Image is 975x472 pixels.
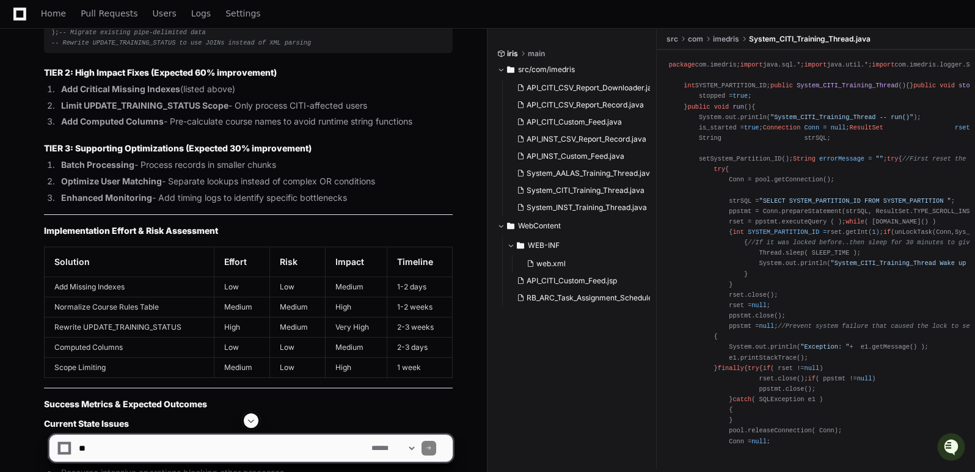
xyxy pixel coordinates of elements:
button: web.xml [522,255,650,272]
span: System_AALAS_Training_Thread.java [527,169,654,178]
span: null [751,302,767,309]
span: main [528,49,545,59]
td: 2-3 days [387,338,452,358]
td: Low [269,338,325,358]
th: Impact [325,247,387,277]
td: Low [214,338,269,358]
div: We're offline, but we'll be back soon! [55,103,191,113]
button: Start new chat [208,95,222,109]
span: null [759,322,775,330]
span: try [714,165,725,173]
span: "" [876,155,883,162]
span: com [688,34,703,44]
span: null [831,124,846,131]
span: void [714,103,729,111]
td: Medium [269,318,325,338]
span: () [744,103,751,111]
td: Add Missing Indexes [45,277,214,297]
li: - Only process CITI-affected users [57,99,453,113]
span: = [868,155,872,162]
span: Conn [805,124,820,131]
span: RB_ARC_Task_Assignment_Scheduled.jsp [527,293,668,303]
li: - Separate lookups instead of complex OR conditions [57,175,453,189]
td: 2-3 weeks [387,318,452,338]
span: errorMessage [819,155,864,162]
div: Past conversations [12,133,82,143]
span: Pull Requests [81,10,137,17]
td: 1-2 weeks [387,297,452,318]
span: () [899,82,906,89]
span: "SELECT SYSTEM_PARTITION_ID FROM SYSTEM_PARTITION " [759,197,951,205]
button: API_CITI_CSV_Report_Record.java [512,96,650,114]
span: web.xml [536,259,566,269]
span: 1 [872,228,875,236]
span: null [857,375,872,382]
img: 7525507653686_35a1cc9e00a5807c6d71_72.png [26,91,48,113]
span: Users [153,10,177,17]
span: int [732,228,743,236]
strong: Enhanced Monitoring [61,192,152,203]
li: - Process records in smaller chunks [57,158,453,172]
span: API_INST_CSV_Report_Record.java [527,134,646,144]
span: while [845,218,864,225]
td: Normalize Course Rules Table [45,297,214,318]
span: imedris [713,34,739,44]
button: API_INST_Custom_Feed.java [512,148,650,165]
button: System_INST_Training_Thread.java [512,199,650,216]
li: (listed above) [57,82,453,96]
span: if [808,375,816,382]
div: Start new chat [55,91,200,103]
span: true [732,92,748,100]
img: 1756235613930-3d25f9e4-fa56-45dd-b3ad-e072dfbd1548 [12,91,34,113]
td: 1-2 days [387,277,452,297]
button: WEB-INF [507,236,657,255]
span: null [805,365,820,372]
span: public [913,82,936,89]
td: Rewrite UPDATE_TRAINING_STATUS [45,318,214,338]
img: PlayerZero [12,12,37,37]
span: API_CITI_CSV_Report_Downloader.java [527,83,660,93]
span: if [883,228,891,236]
span: API_CITI_Custom_Feed.jsp [527,276,617,286]
td: High [325,358,387,378]
span: WebContent [518,221,561,231]
td: Low [269,277,325,297]
strong: Implementation Effort & Risk Assessment [44,225,218,236]
strong: Optimize User Matching [61,176,162,186]
td: Scope Limiting [45,358,214,378]
button: System_CITI_Training_Thread.java [512,182,650,199]
span: try [748,365,759,372]
li: - Add timing logs to identify specific bottlenecks [57,191,453,205]
iframe: Open customer support [936,432,969,465]
a: Powered byPylon [86,191,148,200]
span: src/com/imedris [518,65,575,74]
span: package [669,61,695,68]
td: Computed Columns [45,338,214,358]
span: = [823,228,827,236]
span: public [687,103,710,111]
span: Logs [191,10,211,17]
button: See all [189,131,222,145]
span: public [770,82,793,89]
span: "System_CITI_Training_Thread -- run()" [770,114,913,121]
span: Home [41,10,66,17]
svg: Directory [507,62,514,77]
span: import [872,61,894,68]
span: src [666,34,678,44]
td: Medium [214,358,269,378]
li: - Pre-calculate course names to avoid runtime string functions [57,115,453,129]
strong: Limit UPDATE_TRAINING_STATUS Scope [61,100,228,111]
span: catch [732,396,751,403]
span: • [101,164,106,173]
span: API_CITI_CSV_Report_Record.java [527,100,644,110]
button: WebContent [497,216,648,236]
th: Solution [45,247,214,277]
span: [DATE] [108,164,133,173]
td: Low [214,277,269,297]
span: if [763,365,770,372]
button: API_CITI_Custom_Feed.jsp [512,272,650,289]
svg: Directory [517,238,524,253]
button: System_AALAS_Training_Thread.java [512,165,650,182]
th: Timeline [387,247,452,277]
